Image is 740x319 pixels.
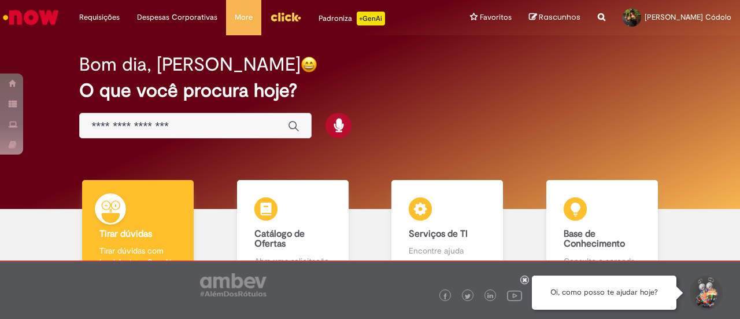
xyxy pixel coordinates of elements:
[79,12,120,23] span: Requisições
[99,245,176,268] p: Tirar dúvidas com Lupi Assist e Gen Ai
[539,12,580,23] span: Rascunhos
[532,276,676,310] div: Oi, como posso te ajudar hoje?
[216,180,371,280] a: Catálogo de Ofertas Abra uma solicitação
[529,12,580,23] a: Rascunhos
[487,293,493,300] img: logo_footer_linkedin.png
[137,12,217,23] span: Despesas Corporativas
[270,8,301,25] img: click_logo_yellow_360x200.png
[200,273,267,296] img: logo_footer_ambev_rotulo_gray.png
[235,12,253,23] span: More
[409,228,468,240] b: Serviços de TI
[1,6,61,29] img: ServiceNow
[507,288,522,303] img: logo_footer_youtube.png
[564,228,625,250] b: Base de Conhecimento
[254,255,331,267] p: Abra uma solicitação
[564,255,641,267] p: Consulte e aprenda
[645,12,731,22] span: [PERSON_NAME] Códolo
[442,294,448,299] img: logo_footer_facebook.png
[99,228,152,240] b: Tirar dúvidas
[301,56,317,73] img: happy-face.png
[465,294,471,299] img: logo_footer_twitter.png
[254,228,305,250] b: Catálogo de Ofertas
[370,180,525,280] a: Serviços de TI Encontre ajuda
[79,80,660,101] h2: O que você procura hoje?
[61,180,216,280] a: Tirar dúvidas Tirar dúvidas com Lupi Assist e Gen Ai
[688,276,723,310] button: Iniciar Conversa de Suporte
[409,245,486,256] p: Encontre ajuda
[480,12,512,23] span: Favoritos
[319,12,385,25] div: Padroniza
[357,12,385,25] p: +GenAi
[525,180,680,280] a: Base de Conhecimento Consulte e aprenda
[79,54,301,75] h2: Bom dia, [PERSON_NAME]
